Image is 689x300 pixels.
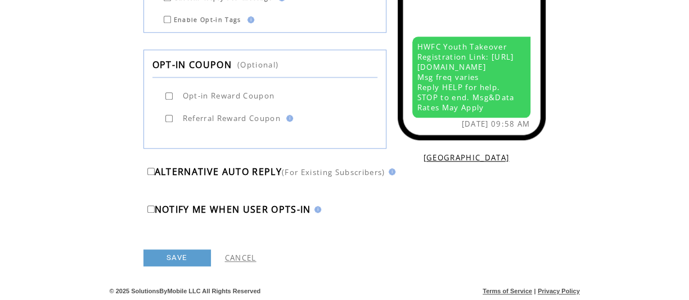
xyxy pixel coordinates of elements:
[237,60,278,70] span: (Optional)
[225,253,256,263] a: CANCEL
[244,16,254,23] img: help.gif
[183,91,275,101] span: Opt-in Reward Coupon
[424,153,510,163] a: [GEOGRAPHIC_DATA]
[152,59,232,71] span: OPT-IN COUPON
[534,288,535,294] span: |
[155,203,311,216] span: NOTIFY ME WHEN USER OPTS-IN
[283,115,293,122] img: help.gif
[483,288,532,294] a: Terms of Service
[174,16,241,24] span: Enable Opt-in Tags
[110,288,261,294] span: © 2025 SolutionsByMobile LLC All Rights Reserved
[282,167,385,177] span: (For Existing Subscribers)
[143,249,211,266] a: SAVE
[538,288,580,294] a: Privacy Policy
[155,165,282,178] span: ALTERNATIVE AUTO REPLY
[417,42,515,113] span: HWFC Youth Takeover Registration Link: [URL][DOMAIN_NAME] Msg freq varies Reply HELP for help. ST...
[385,168,395,175] img: help.gif
[183,113,281,123] span: Referral Reward Coupon
[311,206,321,213] img: help.gif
